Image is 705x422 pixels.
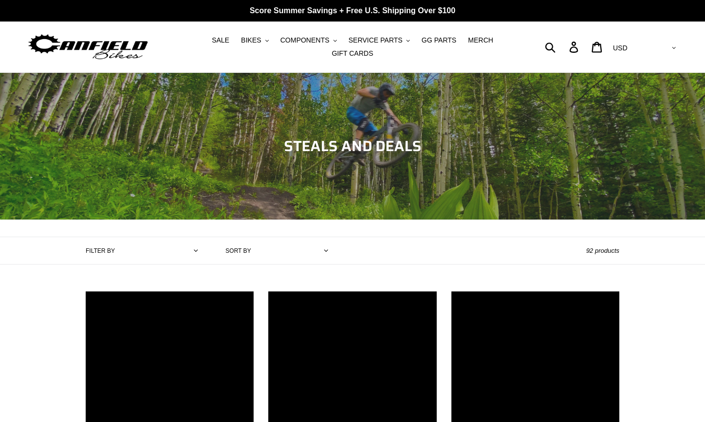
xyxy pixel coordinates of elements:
[27,32,149,63] img: Canfield Bikes
[212,36,230,44] span: SALE
[241,36,261,44] span: BIKES
[422,36,456,44] span: GG PARTS
[332,49,374,58] span: GIFT CARDS
[550,36,575,58] input: Search
[463,34,498,47] a: MERCH
[468,36,493,44] span: MERCH
[344,34,415,47] button: SERVICE PARTS
[417,34,461,47] a: GG PARTS
[284,134,422,157] span: STEALS AND DEALS
[280,36,329,44] span: COMPONENTS
[86,246,115,255] label: Filter by
[327,47,378,60] a: GIFT CARDS
[236,34,273,47] button: BIKES
[586,247,619,254] span: 92 products
[349,36,402,44] span: SERVICE PARTS
[226,246,251,255] label: Sort by
[275,34,341,47] button: COMPONENTS
[207,34,235,47] a: SALE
